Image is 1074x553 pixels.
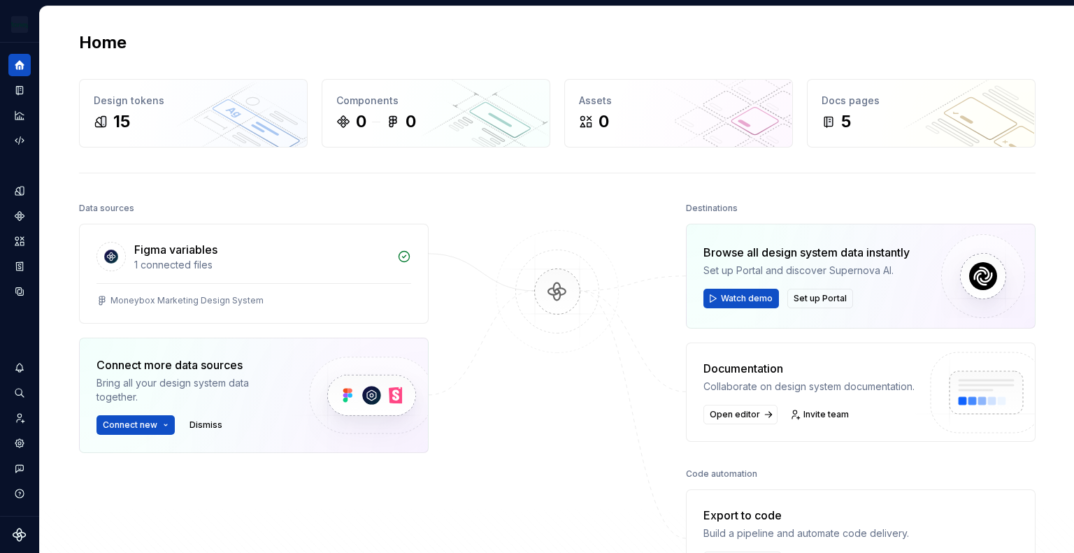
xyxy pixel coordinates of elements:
div: Browse all design system data instantly [703,244,910,261]
div: 0 [356,110,366,133]
a: Figma variables1 connected filesMoneybox Marketing Design System [79,224,429,324]
img: c17557e8-ebdc-49e2-ab9e-7487adcf6d53.png [11,16,28,33]
button: Notifications [8,357,31,379]
span: Watch demo [721,293,773,304]
div: Bring all your design system data together. [96,376,285,404]
div: Moneybox Marketing Design System [110,295,264,306]
button: Set up Portal [787,289,853,308]
button: Contact support [8,457,31,480]
a: Invite team [786,405,855,424]
a: Storybook stories [8,255,31,278]
div: Documentation [703,360,915,377]
a: Analytics [8,104,31,127]
span: Open editor [710,409,760,420]
div: 5 [841,110,851,133]
button: Dismiss [183,415,229,435]
div: Connect more data sources [96,357,285,373]
h2: Home [79,31,127,54]
a: Data sources [8,280,31,303]
div: Export to code [703,507,909,524]
div: Docs pages [822,94,1021,108]
div: Collaborate on design system documentation. [703,380,915,394]
div: 15 [113,110,130,133]
div: Data sources [79,199,134,218]
a: Design tokens15 [79,79,308,148]
a: Docs pages5 [807,79,1036,148]
svg: Supernova Logo [13,528,27,542]
a: Design tokens [8,180,31,202]
div: Build a pipeline and automate code delivery. [703,526,909,540]
a: Assets0 [564,79,793,148]
div: Assets [579,94,778,108]
button: Watch demo [703,289,779,308]
span: Invite team [803,409,849,420]
button: Search ⌘K [8,382,31,404]
div: 1 connected files [134,258,389,272]
span: Connect new [103,419,157,431]
a: Components00 [322,79,550,148]
div: 0 [599,110,609,133]
a: Invite team [8,407,31,429]
a: Components [8,205,31,227]
div: Set up Portal and discover Supernova AI. [703,264,910,278]
div: Design tokens [94,94,293,108]
div: Destinations [686,199,738,218]
div: Components [336,94,536,108]
div: Figma variables [134,241,217,258]
span: Dismiss [189,419,222,431]
a: Home [8,54,31,76]
button: Connect new [96,415,175,435]
span: Set up Portal [794,293,847,304]
div: Code automation [686,464,757,484]
a: Documentation [8,79,31,101]
a: Code automation [8,129,31,152]
div: 0 [406,110,416,133]
a: Open editor [703,405,778,424]
a: Settings [8,432,31,454]
a: Assets [8,230,31,252]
